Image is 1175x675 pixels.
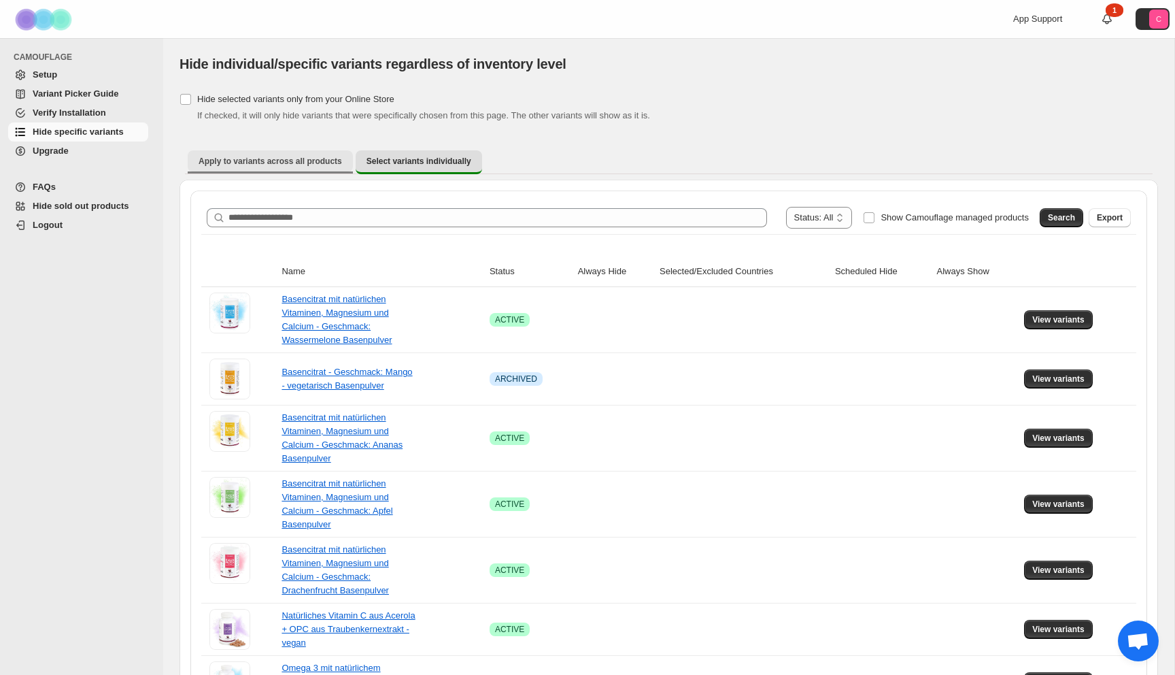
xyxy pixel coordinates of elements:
button: Select variants individually [356,150,482,174]
a: Hide specific variants [8,122,148,142]
span: Select variants individually [367,156,471,167]
a: Hide sold out products [8,197,148,216]
img: Basencitrat - Geschmack: Mango - vegetarisch Basenpulver [209,359,250,399]
span: FAQs [33,182,56,192]
th: Scheduled Hide [831,257,933,287]
button: View variants [1024,620,1093,639]
a: Basencitrat mit natürlichen Vitaminen, Magnesium und Calcium - Geschmack: Ananas Basenpulver [282,412,403,463]
div: 1 [1106,3,1123,17]
span: View variants [1032,624,1085,635]
span: Variant Picker Guide [33,88,118,99]
a: Basencitrat - Geschmack: Mango - vegetarisch Basenpulver [282,367,412,391]
a: Upgrade [8,142,148,161]
a: Basencitrat mit natürlichen Vitaminen, Magnesium und Calcium - Geschmack: Apfel Basenpulver [282,478,392,529]
span: View variants [1032,499,1085,510]
span: ARCHIVED [495,374,537,384]
span: Verify Installation [33,108,106,118]
a: Natürliches Vitamin C aus Acerola + OPC aus Traubenkernextrakt - vegan [282,610,415,648]
img: Basencitrat mit natürlichen Vitaminen, Magnesium und Calcium - Geschmack: Wassermelone Basenpulver [209,293,250,333]
span: Hide sold out products [33,201,129,211]
a: Setup [8,65,148,84]
span: CAMOUFLAGE [14,52,154,63]
button: View variants [1024,495,1093,514]
span: Upgrade [33,146,69,156]
span: Apply to variants across all products [199,156,342,167]
span: Setup [33,69,57,80]
th: Always Show [932,257,1020,287]
button: Export [1089,208,1131,227]
span: Hide selected variants only from your Online Store [197,94,394,104]
span: View variants [1032,374,1085,384]
img: Basencitrat mit natürlichen Vitaminen, Magnesium und Calcium - Geschmack: Ananas Basenpulver [209,411,250,452]
a: 1 [1100,12,1114,26]
a: Basencitrat mit natürlichen Vitaminen, Magnesium und Calcium - Geschmack: Drachenfrucht Basenpulver [282,544,389,595]
span: Hide specific variants [33,127,124,137]
span: Search [1048,212,1075,223]
button: View variants [1024,561,1093,580]
span: ACTIVE [495,499,524,510]
span: ACTIVE [495,565,524,576]
button: View variants [1024,369,1093,389]
span: If checked, it will only hide variants that were specifically chosen from this page. The other va... [197,110,650,120]
a: Logout [8,216,148,235]
a: Chat öffnen [1118,621,1159,661]
span: Logout [33,220,63,230]
button: Search [1040,208,1083,227]
text: C [1156,15,1161,23]
span: App Support [1013,14,1062,24]
a: Verify Installation [8,103,148,122]
span: Avatar with initials C [1149,10,1168,29]
th: Status [486,257,574,287]
th: Always Hide [574,257,655,287]
button: View variants [1024,310,1093,329]
img: Natürliches Vitamin C aus Acerola + OPC aus Traubenkernextrakt - vegan [209,609,250,650]
a: FAQs [8,178,148,197]
img: Camouflage [11,1,79,38]
span: Show Camouflage managed products [881,212,1029,223]
a: Variant Picker Guide [8,84,148,103]
button: Apply to variants across all products [188,150,353,172]
span: ACTIVE [495,314,524,325]
a: Basencitrat mit natürlichen Vitaminen, Magnesium und Calcium - Geschmack: Wassermelone Basenpulver [282,294,392,345]
span: View variants [1032,314,1085,325]
button: Avatar with initials C [1136,8,1170,30]
span: ACTIVE [495,624,524,635]
span: ACTIVE [495,433,524,444]
span: Export [1097,212,1123,223]
button: View variants [1024,429,1093,448]
span: View variants [1032,565,1085,576]
span: View variants [1032,433,1085,444]
img: Basencitrat mit natürlichen Vitaminen, Magnesium und Calcium - Geschmack: Drachenfrucht Basenpulver [209,543,250,584]
img: Basencitrat mit natürlichen Vitaminen, Magnesium und Calcium - Geschmack: Apfel Basenpulver [209,477,250,518]
th: Name [277,257,486,287]
th: Selected/Excluded Countries [655,257,831,287]
span: Hide individual/specific variants regardless of inventory level [180,56,566,71]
